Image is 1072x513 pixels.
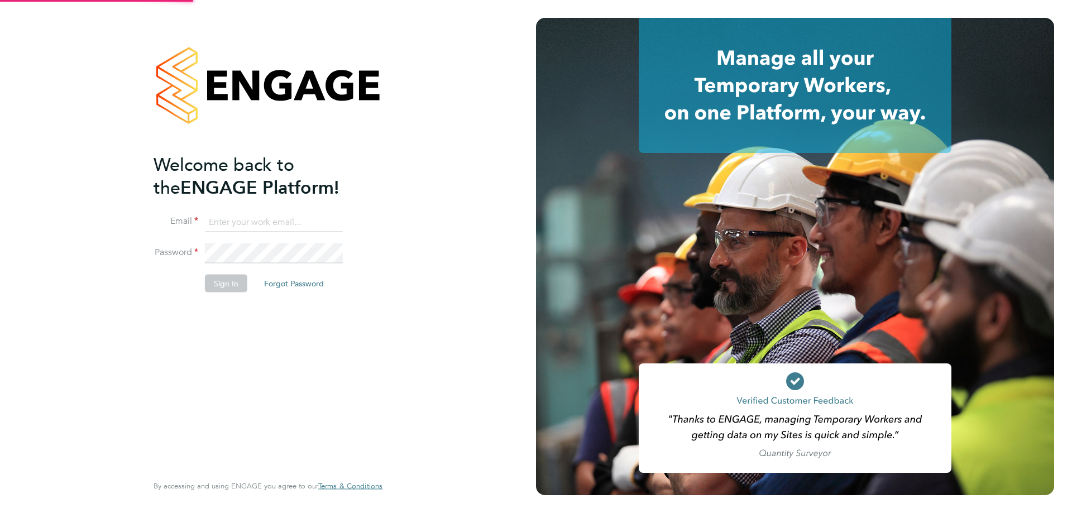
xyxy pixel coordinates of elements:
button: Forgot Password [255,275,333,293]
label: Email [154,215,198,227]
button: Sign In [205,275,247,293]
span: By accessing and using ENGAGE you agree to our [154,481,382,491]
span: Terms & Conditions [318,481,382,491]
span: Welcome back to the [154,154,294,198]
input: Enter your work email... [205,212,343,232]
label: Password [154,247,198,258]
a: Terms & Conditions [318,482,382,491]
h2: ENGAGE Platform! [154,153,371,199]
